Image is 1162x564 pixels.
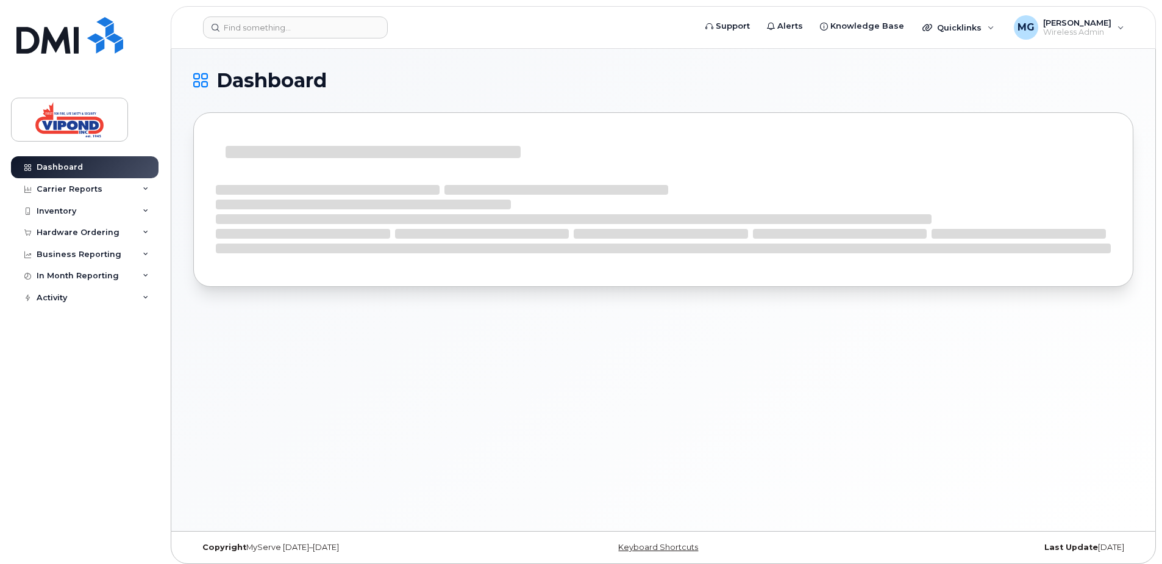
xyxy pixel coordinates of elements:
strong: Last Update [1044,543,1098,552]
div: MyServe [DATE]–[DATE] [193,543,507,552]
a: Keyboard Shortcuts [618,543,698,552]
strong: Copyright [202,543,246,552]
div: [DATE] [820,543,1133,552]
span: Dashboard [216,71,327,90]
